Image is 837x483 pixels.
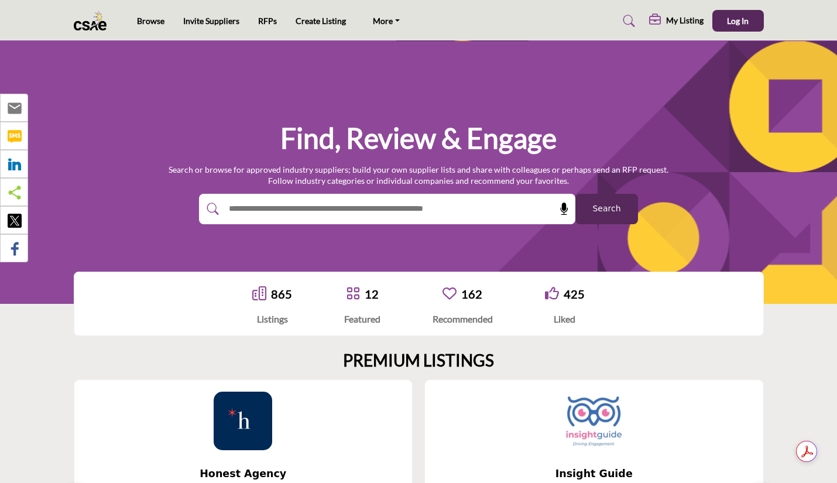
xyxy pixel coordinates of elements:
[296,16,346,26] a: Create Listing
[433,312,493,326] div: Recommended
[280,120,557,156] h1: Find, Review & Engage
[258,16,277,26] a: RFPs
[344,312,380,326] div: Featured
[565,392,623,450] img: Insight Guide
[442,466,746,481] span: Insight Guide
[442,286,457,302] a: Go to Recommended
[343,351,494,371] h2: PREMIUM LISTINGS
[461,287,482,301] a: 162
[365,13,408,29] a: More
[74,11,113,30] img: Site Logo
[564,287,585,301] a: 425
[271,287,292,301] a: 865
[545,286,559,300] i: Go to Liked
[666,15,704,26] h5: My Listing
[649,14,704,28] div: My Listing
[252,312,292,326] div: Listings
[137,16,164,26] a: Browse
[727,16,749,26] span: Log In
[575,194,638,224] button: Search
[169,164,668,187] p: Search or browse for approved industry suppliers; build your own supplier lists and share with co...
[92,466,395,481] span: Honest Agency
[545,312,585,326] div: Liked
[712,10,764,32] button: Log In
[365,287,379,301] a: 12
[214,392,272,450] img: Honest Agency
[612,12,643,30] a: Search
[592,203,620,215] span: Search
[346,286,360,302] a: Go to Featured
[183,16,239,26] a: Invite Suppliers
